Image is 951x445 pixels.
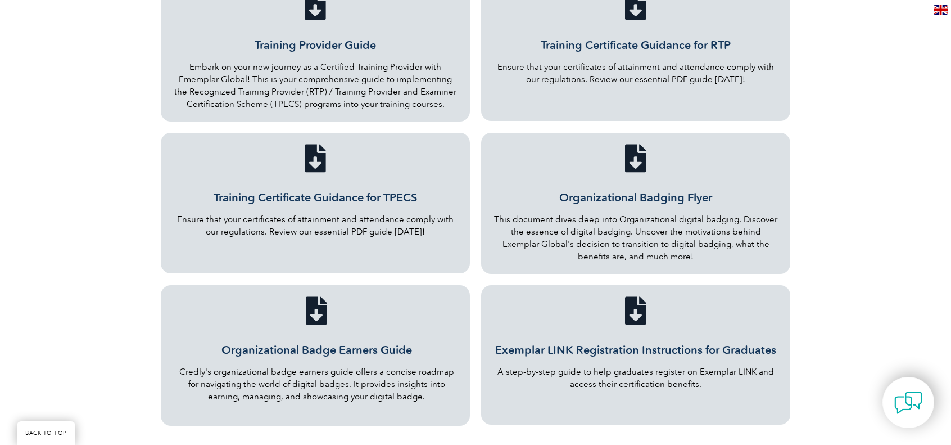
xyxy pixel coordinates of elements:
[934,5,948,15] img: en
[541,38,731,52] a: Training Certificate Guidance for RTP
[301,144,329,172] a: Training Certificate Guidance for TPECS
[492,213,779,263] p: This document dives deep into Organizational digital badging. Discover the essence of digital bad...
[894,389,922,417] img: contact-chat.png
[172,213,459,238] p: Ensure that your certificates of attainment and attendance comply with our regulations. Review ou...
[495,343,776,357] a: Exemplar LINK Registration Instructions for Graduates
[492,366,779,390] p: A step-by-step guide to help graduates register on Exemplar LINK and access their certification b...
[492,61,779,86] p: Ensure that your certificates of attainment and attendance comply with our regulations. Review ou...
[255,38,376,52] a: Training Provider Guide
[172,61,459,110] p: Embark on your new journey as a Certified Training Provider with Ememplar Global! This is your co...
[622,144,650,172] a: Organizational Badging Flyer
[622,296,650,325] a: Exemplar LINK Registration Instructions for Graduates
[17,421,75,445] a: BACK TO TOP
[214,191,417,204] a: Training Certificate Guidance for TPECS
[221,343,412,357] a: Organizational Badge Earners Guide
[559,191,712,204] a: Organizational Badging Flyer
[302,296,330,325] a: Organizational Badge Earners Guide
[174,366,459,403] p: Credly's organizational badge earners guide offers a concise roadmap for navigating the world of ...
